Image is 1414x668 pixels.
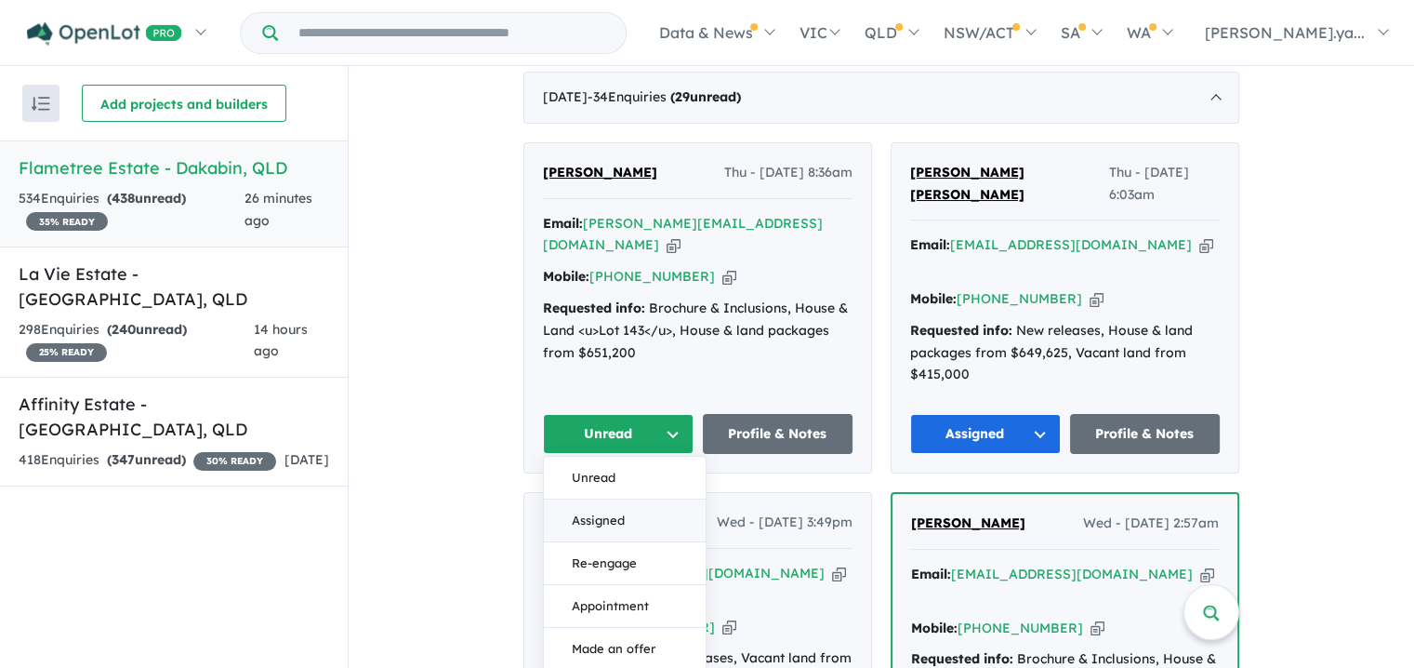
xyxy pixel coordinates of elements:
[112,190,135,207] span: 438
[543,268,589,285] strong: Mobile:
[544,500,706,542] button: Assigned
[19,261,329,312] h5: La Vie Estate - [GEOGRAPHIC_DATA] , QLD
[107,190,186,207] strong: ( unread)
[26,343,107,362] span: 25 % READY
[910,322,1012,339] strong: Requested info:
[244,190,312,229] span: 26 minutes ago
[32,97,50,111] img: sort.svg
[544,542,706,585] button: Re-engage
[193,452,276,471] span: 30 % READY
[544,457,706,500] button: Unread
[107,451,186,468] strong: ( unread)
[543,300,645,316] strong: Requested info:
[675,88,690,105] span: 29
[1070,414,1221,454] a: Profile & Notes
[950,236,1192,253] a: [EMAIL_ADDRESS][DOMAIN_NAME]
[951,566,1193,582] a: [EMAIL_ADDRESS][DOMAIN_NAME]
[911,514,1025,531] span: [PERSON_NAME]
[543,164,657,180] span: [PERSON_NAME]
[910,164,1024,203] span: [PERSON_NAME] [PERSON_NAME]
[910,162,1109,207] a: [PERSON_NAME] [PERSON_NAME]
[911,566,951,582] strong: Email:
[27,22,182,46] img: Openlot PRO Logo White
[910,290,957,307] strong: Mobile:
[1205,23,1365,42] span: [PERSON_NAME].ya...
[703,414,853,454] a: Profile & Notes
[1200,565,1214,584] button: Copy
[911,513,1025,535] a: [PERSON_NAME]
[19,392,329,442] h5: Affinity Estate - [GEOGRAPHIC_DATA] , QLD
[82,85,286,122] button: Add projects and builders
[958,620,1083,636] a: [PHONE_NUMBER]
[670,88,741,105] strong: ( unread)
[724,162,852,184] span: Thu - [DATE] 8:36am
[543,414,694,454] button: Unread
[543,215,823,254] a: [PERSON_NAME][EMAIL_ADDRESS][DOMAIN_NAME]
[667,235,681,255] button: Copy
[26,212,108,231] span: 35 % READY
[19,319,254,364] div: 298 Enquir ies
[717,512,852,534] span: Wed - [DATE] 3:49pm
[910,320,1220,386] div: New releases, House & land packages from $649,625, Vacant land from $415,000
[1090,619,1104,638] button: Copy
[19,188,244,233] div: 534 Enquir ies
[543,215,583,232] strong: Email:
[282,13,622,53] input: Try estate name, suburb, builder or developer
[107,321,187,338] strong: ( unread)
[112,451,135,468] span: 347
[1090,289,1103,309] button: Copy
[911,650,1013,667] strong: Requested info:
[722,618,736,637] button: Copy
[910,414,1061,454] button: Assigned
[722,267,736,287] button: Copy
[589,268,715,285] a: [PHONE_NUMBER]
[910,236,950,253] strong: Email:
[544,585,706,628] button: Appointment
[957,290,1082,307] a: [PHONE_NUMBER]
[543,298,852,364] div: Brochure & Inclusions, House & Land <u>Lot 143</u>, House & land packages from $651,200
[1199,235,1213,255] button: Copy
[832,564,846,583] button: Copy
[911,620,958,636] strong: Mobile:
[112,321,136,338] span: 240
[19,449,276,472] div: 418 Enquir ies
[19,155,329,180] h5: Flametree Estate - Dakabin , QLD
[1109,162,1220,207] span: Thu - [DATE] 6:03am
[254,321,308,360] span: 14 hours ago
[543,162,657,184] a: [PERSON_NAME]
[1083,513,1219,535] span: Wed - [DATE] 2:57am
[588,88,741,105] span: - 34 Enquir ies
[284,451,329,468] span: [DATE]
[523,72,1239,124] div: [DATE]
